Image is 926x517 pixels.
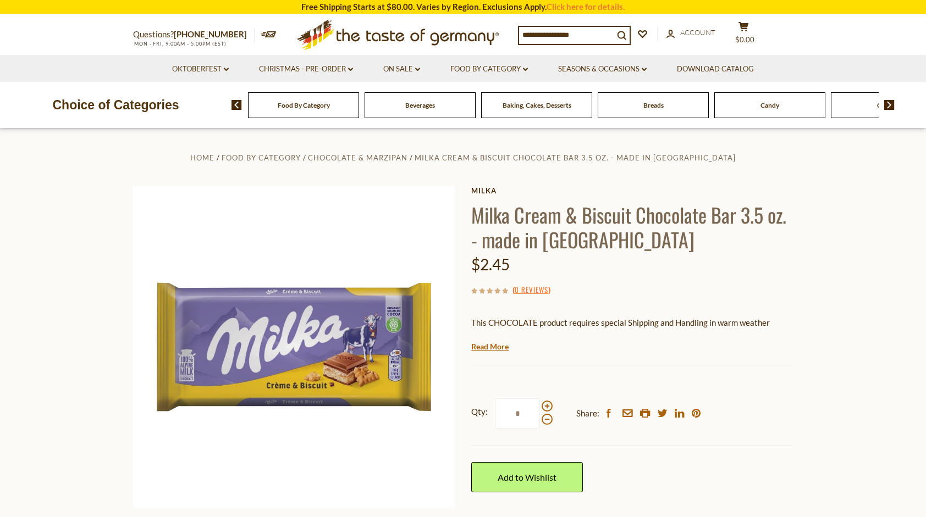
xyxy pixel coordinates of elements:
[471,255,510,274] span: $2.45
[172,63,229,75] a: Oktoberfest
[547,2,625,12] a: Click here for details.
[133,186,455,508] img: Milka Creme & Biscuit
[482,338,793,352] li: We will ship this product in heat-protective packaging and ice during warm weather months or to w...
[515,284,548,296] a: 0 Reviews
[450,63,528,75] a: Food By Category
[415,153,736,162] a: Milka Cream & Biscuit Chocolate Bar 3.5 oz. - made in [GEOGRAPHIC_DATA]
[308,153,407,162] a: Chocolate & Marzipan
[278,101,330,109] a: Food By Category
[471,186,793,195] a: Milka
[666,27,715,39] a: Account
[471,202,793,252] h1: Milka Cream & Biscuit Chocolate Bar 3.5 oz. - made in [GEOGRAPHIC_DATA]
[680,28,715,37] span: Account
[174,29,247,39] a: [PHONE_NUMBER]
[471,405,488,419] strong: Qty:
[727,21,760,49] button: $0.00
[576,407,599,420] span: Share:
[133,41,227,47] span: MON - FRI, 9:00AM - 5:00PM (EST)
[512,284,550,295] span: ( )
[760,101,779,109] a: Candy
[643,101,664,109] a: Breads
[503,101,571,109] a: Baking, Cakes, Desserts
[495,398,540,429] input: Qty:
[222,153,301,162] a: Food By Category
[735,35,754,44] span: $0.00
[471,341,509,352] a: Read More
[677,63,754,75] a: Download Catalog
[405,101,435,109] a: Beverages
[383,63,420,75] a: On Sale
[558,63,647,75] a: Seasons & Occasions
[471,316,793,330] p: This CHOCOLATE product requires special Shipping and Handling in warm weather
[884,100,895,110] img: next arrow
[232,100,242,110] img: previous arrow
[190,153,214,162] a: Home
[471,462,583,492] a: Add to Wishlist
[133,27,255,42] p: Questions?
[259,63,353,75] a: Christmas - PRE-ORDER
